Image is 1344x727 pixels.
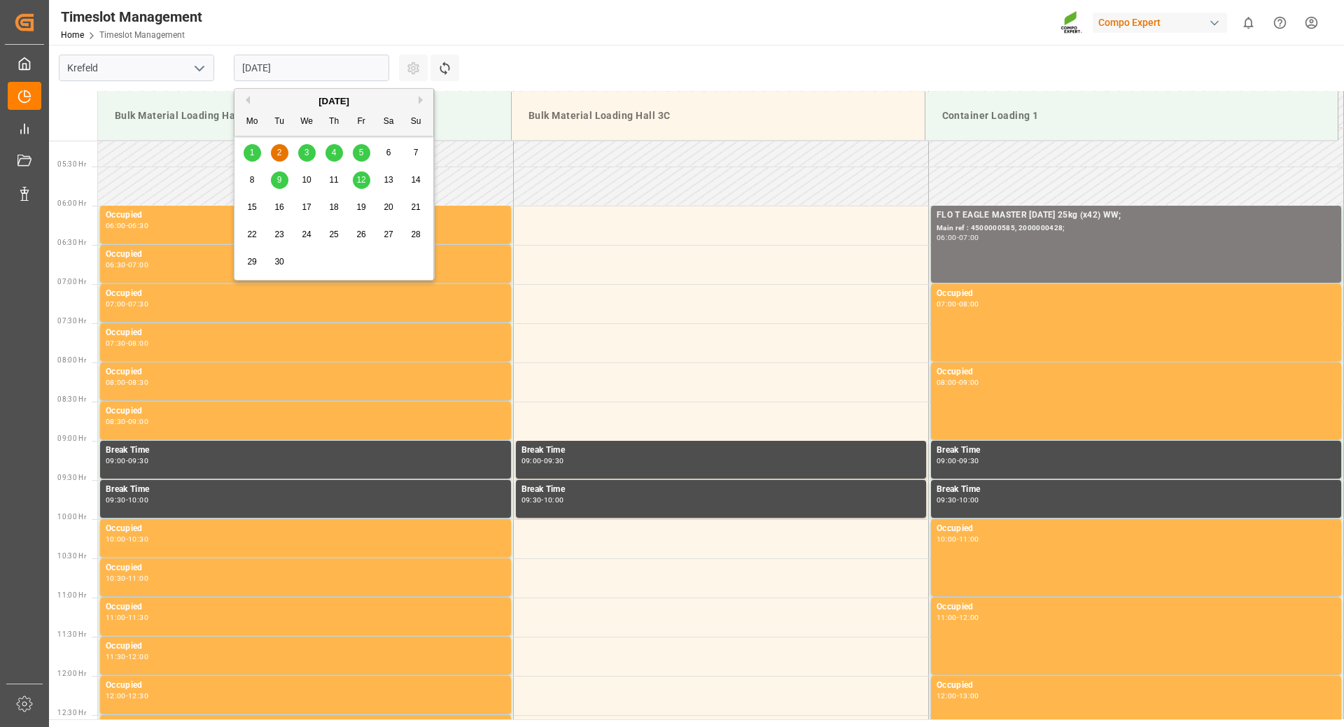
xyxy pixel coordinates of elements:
[298,226,316,243] div: Choose Wednesday, September 24th, 2025
[106,223,126,229] div: 06:00
[959,693,979,699] div: 13:00
[1093,9,1233,36] button: Compo Expert
[128,654,148,660] div: 12:00
[298,171,316,189] div: Choose Wednesday, September 10th, 2025
[128,693,148,699] div: 12:30
[957,693,959,699] div: -
[106,444,505,458] div: Break Time
[380,171,398,189] div: Choose Saturday, September 13th, 2025
[126,301,128,307] div: -
[128,301,148,307] div: 07:30
[271,253,288,271] div: Choose Tuesday, September 30th, 2025
[126,379,128,386] div: -
[244,226,261,243] div: Choose Monday, September 22nd, 2025
[57,670,86,677] span: 12:00 Hr
[302,202,311,212] span: 17
[521,458,542,464] div: 09:00
[274,257,283,267] span: 30
[298,144,316,162] div: Choose Wednesday, September 3rd, 2025
[57,199,86,207] span: 06:00 Hr
[521,444,920,458] div: Break Time
[407,144,425,162] div: Choose Sunday, September 7th, 2025
[329,175,338,185] span: 11
[277,148,282,157] span: 2
[937,379,957,386] div: 08:00
[1060,10,1083,35] img: Screenshot%202023-09-29%20at%2010.02.21.png_1712312052.png
[937,287,1336,301] div: Occupied
[126,497,128,503] div: -
[247,202,256,212] span: 15
[57,356,86,364] span: 08:00 Hr
[106,483,505,497] div: Break Time
[106,640,505,654] div: Occupied
[957,614,959,621] div: -
[106,693,126,699] div: 12:00
[380,199,398,216] div: Choose Saturday, September 20th, 2025
[106,379,126,386] div: 08:00
[271,144,288,162] div: Choose Tuesday, September 2nd, 2025
[106,561,505,575] div: Occupied
[57,630,86,638] span: 11:30 Hr
[244,113,261,131] div: Mo
[106,365,505,379] div: Occupied
[325,171,343,189] div: Choose Thursday, September 11th, 2025
[937,365,1336,379] div: Occupied
[332,148,337,157] span: 4
[384,175,393,185] span: 13
[937,693,957,699] div: 12:00
[329,202,338,212] span: 18
[937,301,957,307] div: 07:00
[57,317,86,325] span: 07:30 Hr
[356,175,365,185] span: 12
[521,483,920,497] div: Break Time
[298,199,316,216] div: Choose Wednesday, September 17th, 2025
[244,253,261,271] div: Choose Monday, September 29th, 2025
[959,458,979,464] div: 09:30
[271,113,288,131] div: Tu
[57,552,86,560] span: 10:30 Hr
[274,230,283,239] span: 23
[302,175,311,185] span: 10
[106,248,505,262] div: Occupied
[541,458,543,464] div: -
[188,57,209,79] button: open menu
[353,113,370,131] div: Fr
[106,654,126,660] div: 11:30
[106,522,505,536] div: Occupied
[126,693,128,699] div: -
[1233,7,1264,38] button: show 0 new notifications
[57,435,86,442] span: 09:00 Hr
[126,340,128,346] div: -
[959,234,979,241] div: 07:00
[298,113,316,131] div: We
[359,148,364,157] span: 5
[353,171,370,189] div: Choose Friday, September 12th, 2025
[61,30,84,40] a: Home
[126,614,128,621] div: -
[329,230,338,239] span: 25
[384,230,393,239] span: 27
[937,209,1336,223] div: FLO T EAGLE MASTER [DATE] 25kg (x42) WW;
[937,600,1336,614] div: Occupied
[126,223,128,229] div: -
[250,175,255,185] span: 8
[414,148,419,157] span: 7
[106,287,505,301] div: Occupied
[544,458,564,464] div: 09:30
[411,175,420,185] span: 14
[247,230,256,239] span: 22
[959,536,979,542] div: 11:00
[541,497,543,503] div: -
[544,497,564,503] div: 10:00
[57,591,86,599] span: 11:00 Hr
[937,536,957,542] div: 10:00
[128,458,148,464] div: 09:30
[244,171,261,189] div: Choose Monday, September 8th, 2025
[302,230,311,239] span: 24
[380,113,398,131] div: Sa
[386,148,391,157] span: 6
[126,575,128,581] div: -
[128,418,148,425] div: 09:00
[106,418,126,425] div: 08:30
[126,536,128,542] div: -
